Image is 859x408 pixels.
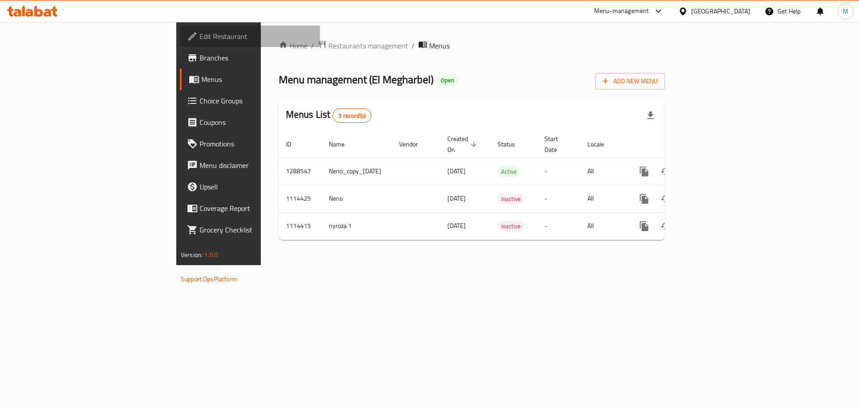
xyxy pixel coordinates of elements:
[286,139,303,150] span: ID
[200,160,313,171] span: Menu disclaimer
[626,131,727,158] th: Actions
[640,105,661,126] div: Export file
[180,176,320,198] a: Upsell
[580,158,626,185] td: All
[429,40,450,51] span: Menus
[437,77,458,84] span: Open
[180,47,320,69] a: Branches
[634,161,655,182] button: more
[634,188,655,210] button: more
[537,158,580,185] td: -
[498,193,524,204] div: Inactive
[286,108,371,123] h2: Menus List
[691,6,750,16] div: [GEOGRAPHIC_DATA]
[498,139,527,150] span: Status
[447,193,466,204] span: [DATE]
[603,76,658,87] span: Add New Menu
[181,249,203,261] span: Version:
[412,40,415,51] li: /
[279,40,665,52] nav: breadcrumb
[537,185,580,212] td: -
[399,139,429,150] span: Vendor
[655,161,676,182] button: Change Status
[180,133,320,155] a: Promotions
[447,133,480,155] span: Created On
[322,185,392,212] td: Neno
[544,133,570,155] span: Start Date
[498,194,524,204] span: Inactive
[322,212,392,240] td: nyroza 1
[180,90,320,112] a: Choice Groups
[180,69,320,90] a: Menus
[322,158,392,185] td: Neno_copy_[DATE]
[437,75,458,86] div: Open
[594,6,649,17] div: Menu-management
[180,219,320,241] a: Grocery Checklist
[447,220,466,232] span: [DATE]
[655,188,676,210] button: Change Status
[328,40,408,51] span: Restaurants management
[498,221,524,232] span: Inactive
[180,112,320,133] a: Coupons
[279,69,434,90] span: Menu management ( El Megharbel )
[181,273,238,285] a: Support.OpsPlatform
[655,215,676,237] button: Change Status
[332,108,371,123] div: Total records count
[333,112,371,120] span: 3 record(s)
[580,212,626,240] td: All
[200,181,313,192] span: Upsell
[318,40,408,52] a: Restaurants management
[200,52,313,63] span: Branches
[200,31,313,42] span: Edit Restaurant
[180,198,320,219] a: Coverage Report
[595,73,665,90] button: Add New Menu
[537,212,580,240] td: -
[180,155,320,176] a: Menu disclaimer
[843,6,848,16] span: M
[200,224,313,235] span: Grocery Checklist
[200,138,313,149] span: Promotions
[200,95,313,106] span: Choice Groups
[279,131,727,240] table: enhanced table
[204,249,218,261] span: 1.0.0
[580,185,626,212] td: All
[201,74,313,85] span: Menus
[180,26,320,47] a: Edit Restaurant
[447,165,466,177] span: [DATE]
[200,203,313,214] span: Coverage Report
[181,264,222,276] span: Get support on:
[200,117,313,128] span: Coupons
[498,167,520,177] span: Active
[634,215,655,237] button: more
[587,139,616,150] span: Locale
[329,139,356,150] span: Name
